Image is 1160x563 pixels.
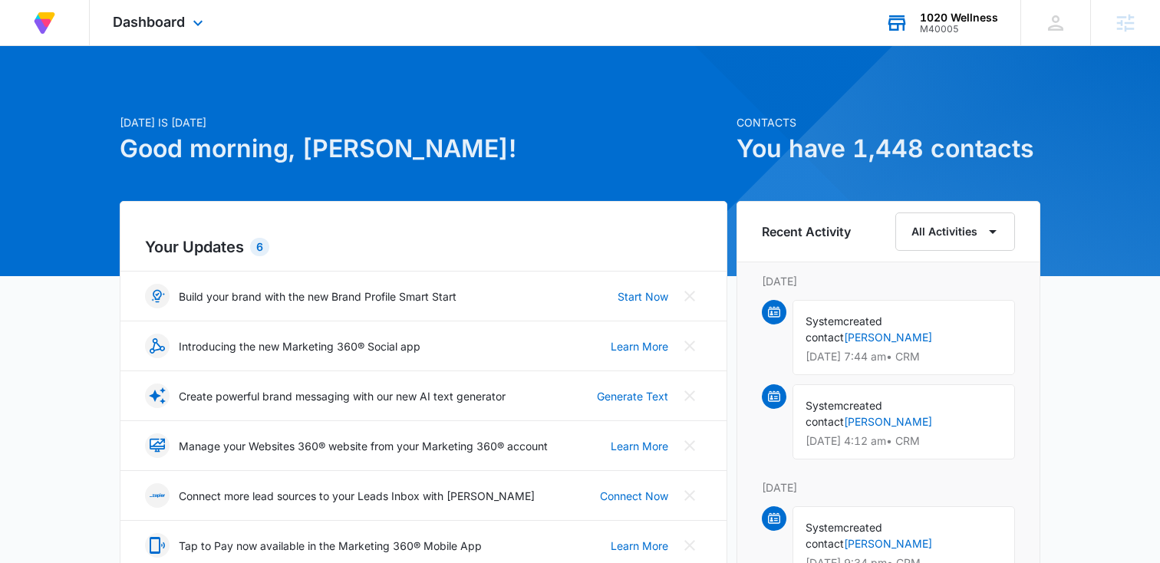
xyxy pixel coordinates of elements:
h6: Recent Activity [762,222,851,241]
button: Close [677,533,702,558]
h2: Your Updates [145,235,702,258]
div: account id [920,24,998,35]
p: Tap to Pay now available in the Marketing 360® Mobile App [179,538,482,554]
span: created contact [806,314,882,344]
span: Dashboard [113,14,185,30]
a: Connect Now [600,488,668,504]
span: System [806,314,843,328]
span: System [806,521,843,534]
p: [DATE] [762,479,1015,496]
span: created contact [806,521,882,550]
button: Close [677,384,702,408]
p: Contacts [737,114,1040,130]
div: 6 [250,238,269,256]
p: Manage your Websites 360® website from your Marketing 360® account [179,438,548,454]
a: Generate Text [597,388,668,404]
a: [PERSON_NAME] [844,415,932,428]
a: Start Now [618,288,668,305]
p: Create powerful brand messaging with our new AI text generator [179,388,506,404]
img: Volusion [31,9,58,37]
p: [DATE] 7:44 am • CRM [806,351,1002,362]
p: [DATE] is [DATE] [120,114,727,130]
a: [PERSON_NAME] [844,331,932,344]
div: account name [920,12,998,24]
button: Close [677,284,702,308]
button: Close [677,483,702,508]
p: Build your brand with the new Brand Profile Smart Start [179,288,456,305]
p: Introducing the new Marketing 360® Social app [179,338,420,354]
h1: You have 1,448 contacts [737,130,1040,167]
p: Connect more lead sources to your Leads Inbox with [PERSON_NAME] [179,488,535,504]
a: Learn More [611,338,668,354]
span: created contact [806,399,882,428]
a: Learn More [611,438,668,454]
a: Learn More [611,538,668,554]
button: All Activities [895,212,1015,251]
button: Close [677,334,702,358]
p: [DATE] 4:12 am • CRM [806,436,1002,446]
p: [DATE] [762,273,1015,289]
a: [PERSON_NAME] [844,537,932,550]
h1: Good morning, [PERSON_NAME]! [120,130,727,167]
span: System [806,399,843,412]
button: Close [677,433,702,458]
